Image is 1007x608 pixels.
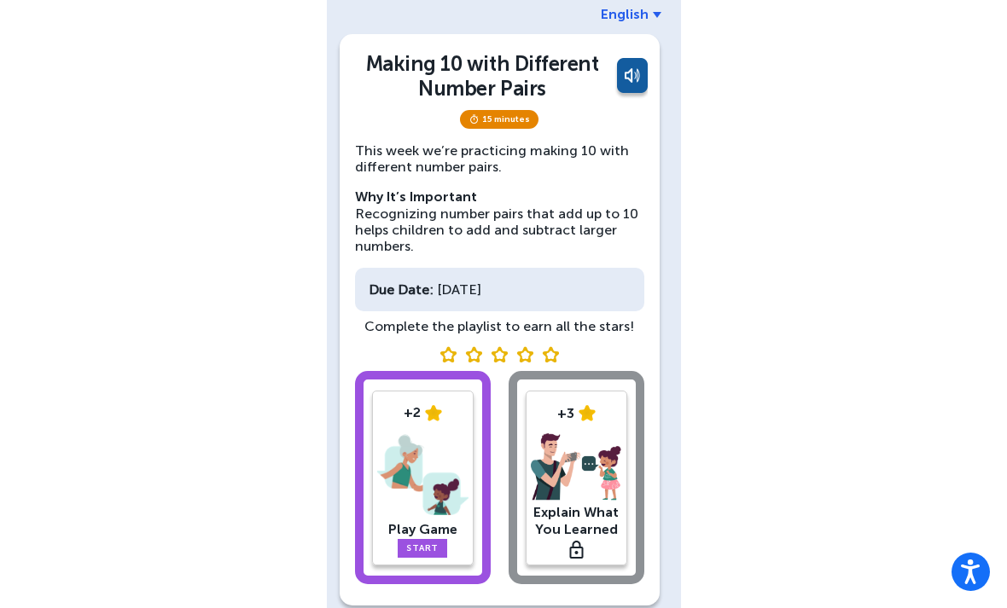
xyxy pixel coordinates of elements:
[542,346,559,362] img: blank star
[369,281,434,298] div: Due Date:
[601,6,649,22] span: English
[377,404,469,420] div: +2
[516,346,533,362] img: blank star
[355,268,644,311] div: [DATE]
[601,6,661,22] a: English
[355,318,644,334] div: Complete the playlist to earn all the stars!
[469,114,480,124] img: timer.svg
[355,188,477,205] strong: Why It’s Important
[355,51,610,101] div: Making 10 with Different Number Pairs
[398,539,447,558] a: Start
[439,346,457,362] img: blank star
[460,110,538,129] span: 15 minutes
[355,188,644,254] p: Recognizing number pairs that add up to 10 helps children to add and subtract larger numbers.
[491,346,508,362] img: blank star
[377,431,469,519] img: play-game.png
[465,346,482,362] img: blank star
[425,405,442,421] img: star
[355,142,644,175] p: This week we’re practicing making 10 with different number pairs.
[569,541,584,559] img: lock.svg
[377,521,469,537] div: Play Game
